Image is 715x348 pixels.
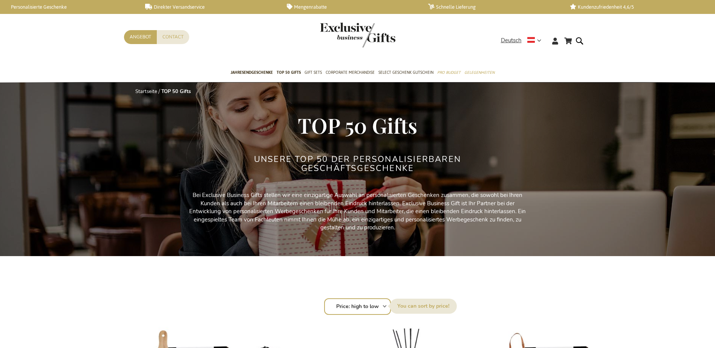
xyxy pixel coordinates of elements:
[320,23,395,47] img: Exclusive Business gifts logo
[320,23,358,47] a: store logo
[437,64,461,82] a: Pro Budget
[216,155,499,173] h2: Unsere TOP 50 der personalisierbaren Geschäftsgeschenke
[326,69,375,76] span: Corporate Merchandise
[390,299,457,314] label: Sortieren nach
[428,4,557,10] a: Schnelle Lieferung
[305,69,322,76] span: Gift Sets
[157,30,189,44] a: Contact
[501,36,522,45] span: Deutsch
[135,88,157,95] a: Startseite
[188,191,527,232] p: Bei Exclusive Business Gifts stellen wir eine einzigartige Auswahl an personalisierten Geschenken...
[277,69,301,76] span: TOP 50 Gifts
[326,64,375,82] a: Corporate Merchandise
[464,69,495,76] span: Gelegenheiten
[570,4,699,10] a: Kundenzufriedenheit 4,6/5
[298,111,417,139] span: TOP 50 Gifts
[287,4,416,10] a: Mengenrabatte
[124,30,157,44] a: Angebot
[145,4,274,10] a: Direkter Versandservice
[378,64,433,82] a: Select Geschenk Gutschein
[4,4,133,10] a: Personalisierte Geschenke
[231,64,273,82] a: Jahresendgeschenke
[437,69,461,76] span: Pro Budget
[305,64,322,82] a: Gift Sets
[378,69,433,76] span: Select Geschenk Gutschein
[277,64,301,82] a: TOP 50 Gifts
[464,64,495,82] a: Gelegenheiten
[231,69,273,76] span: Jahresendgeschenke
[161,88,191,95] strong: TOP 50 Gifts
